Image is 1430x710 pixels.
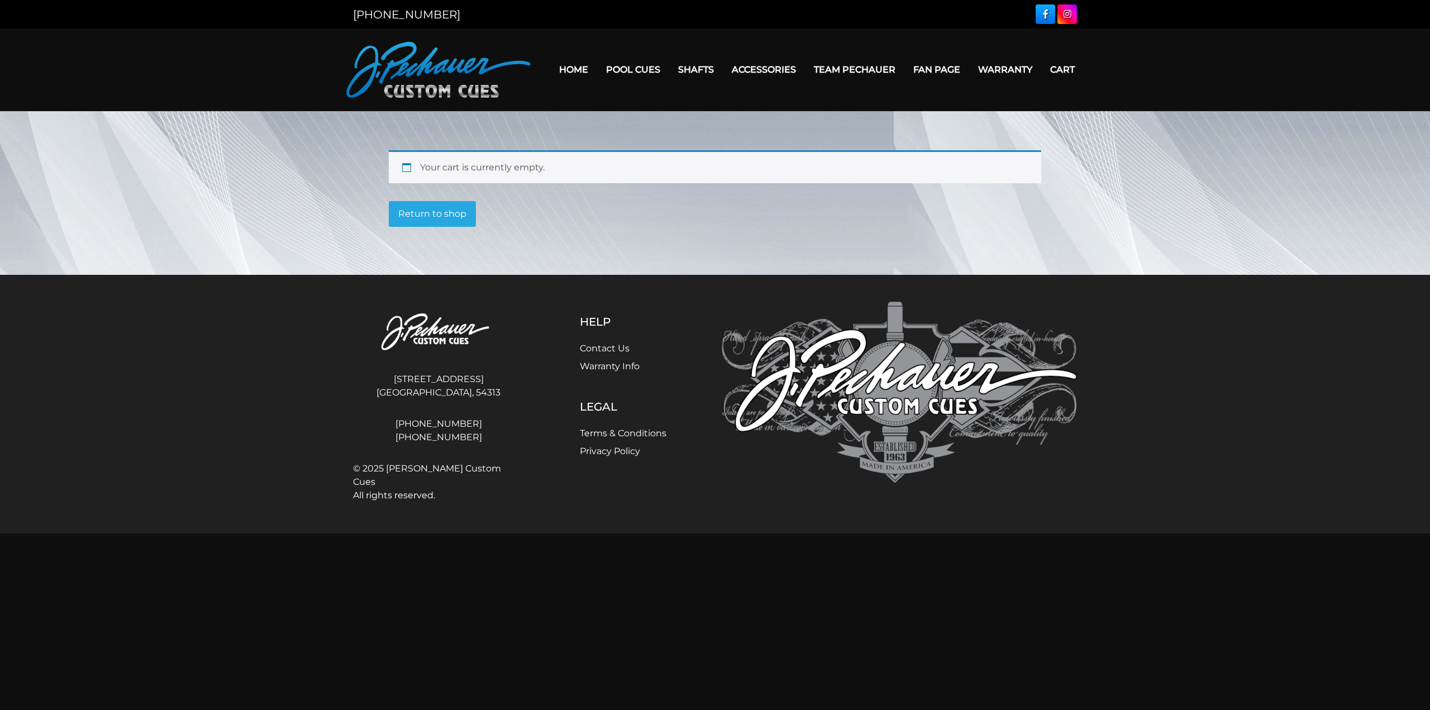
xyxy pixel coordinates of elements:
a: [PHONE_NUMBER] [353,431,524,444]
h5: Legal [580,400,666,413]
a: [PHONE_NUMBER] [353,8,460,21]
h5: Help [580,315,666,328]
address: [STREET_ADDRESS] [GEOGRAPHIC_DATA], 54313 [353,368,524,404]
a: Contact Us [580,343,630,354]
a: [PHONE_NUMBER] [353,417,524,431]
a: Warranty Info [580,361,640,371]
img: Pechauer Custom Cues [722,302,1077,483]
a: Terms & Conditions [580,428,666,439]
a: Accessories [723,55,805,84]
a: Cart [1041,55,1084,84]
a: Warranty [969,55,1041,84]
a: Return to shop [389,201,476,227]
a: Home [550,55,597,84]
img: Pechauer Custom Cues [353,302,524,364]
a: Shafts [669,55,723,84]
div: Your cart is currently empty. [389,150,1041,183]
a: Pool Cues [597,55,669,84]
a: Privacy Policy [580,446,640,456]
a: Fan Page [904,55,969,84]
img: Pechauer Custom Cues [346,42,531,98]
a: Team Pechauer [805,55,904,84]
span: © 2025 [PERSON_NAME] Custom Cues All rights reserved. [353,462,524,502]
